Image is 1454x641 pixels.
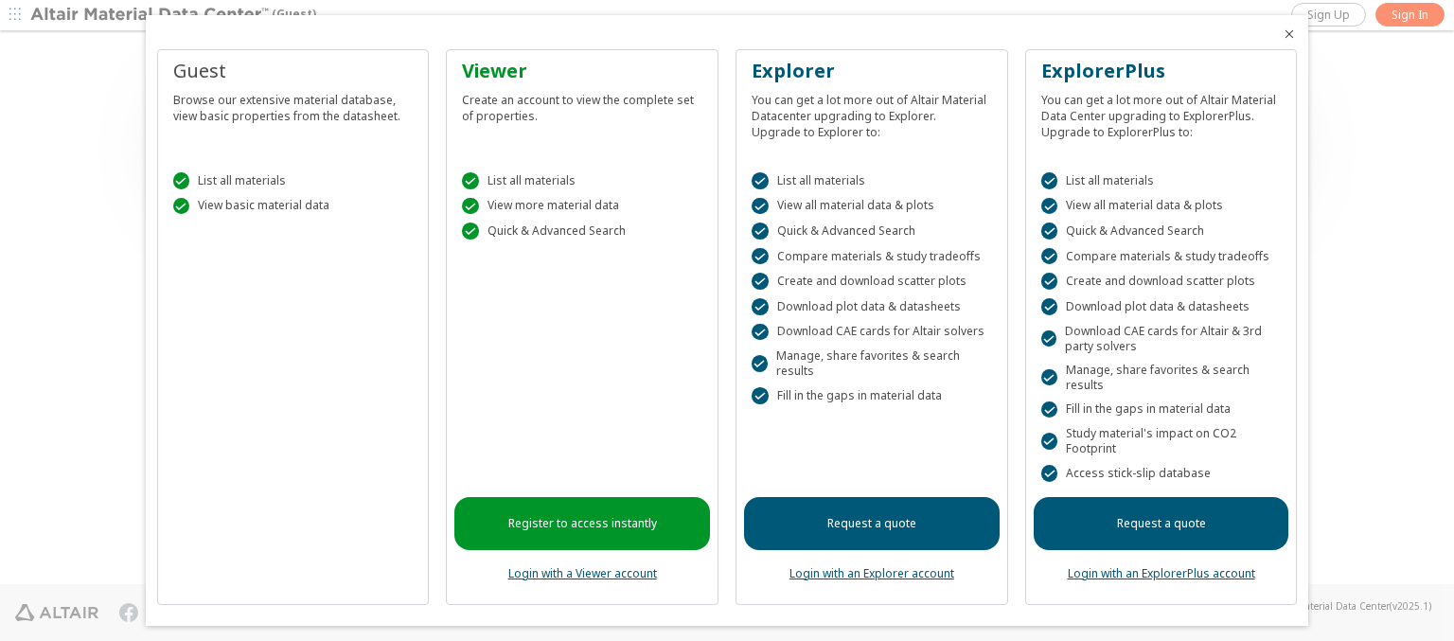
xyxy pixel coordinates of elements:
[752,172,992,189] div: List all materials
[1041,172,1058,189] div: 
[1041,198,1058,215] div: 
[1041,248,1282,265] div: Compare materials & study tradeoffs
[752,198,992,215] div: View all material data & plots
[752,348,992,379] div: Manage, share favorites & search results
[1041,198,1282,215] div: View all material data & plots
[752,172,769,189] div: 
[752,84,992,140] div: You can get a lot more out of Altair Material Datacenter upgrading to Explorer. Upgrade to Explor...
[1041,172,1282,189] div: List all materials
[1041,298,1282,315] div: Download plot data & datasheets
[1041,433,1057,450] div: 
[752,387,992,404] div: Fill in the gaps in material data
[173,198,190,215] div: 
[752,273,992,290] div: Create and download scatter plots
[1282,27,1297,42] button: Close
[752,324,992,341] div: Download CAE cards for Altair solvers
[752,248,769,265] div: 
[1041,223,1058,240] div: 
[1041,273,1058,290] div: 
[462,223,702,240] div: Quick & Advanced Search
[752,198,769,215] div: 
[462,58,702,84] div: Viewer
[752,298,992,315] div: Download plot data & datasheets
[173,172,414,189] div: List all materials
[752,355,768,372] div: 
[462,84,702,124] div: Create an account to view the complete set of properties.
[1041,273,1282,290] div: Create and download scatter plots
[1041,426,1282,456] div: Study material's impact on CO2 Footprint
[173,58,414,84] div: Guest
[1041,298,1058,315] div: 
[173,172,190,189] div: 
[1034,497,1289,550] a: Request a quote
[752,248,992,265] div: Compare materials & study tradeoffs
[1041,248,1058,265] div: 
[1041,324,1282,354] div: Download CAE cards for Altair & 3rd party solvers
[508,565,657,581] a: Login with a Viewer account
[1041,401,1282,418] div: Fill in the gaps in material data
[752,223,769,240] div: 
[462,172,702,189] div: List all materials
[744,497,1000,550] a: Request a quote
[752,223,992,240] div: Quick & Advanced Search
[789,565,954,581] a: Login with an Explorer account
[173,84,414,124] div: Browse our extensive material database, view basic properties from the datasheet.
[462,172,479,189] div: 
[454,497,710,550] a: Register to access instantly
[1041,369,1057,386] div: 
[1041,223,1282,240] div: Quick & Advanced Search
[173,198,414,215] div: View basic material data
[1041,363,1282,393] div: Manage, share favorites & search results
[1041,465,1282,482] div: Access stick-slip database
[1041,465,1058,482] div: 
[752,298,769,315] div: 
[752,324,769,341] div: 
[1068,565,1255,581] a: Login with an ExplorerPlus account
[752,273,769,290] div: 
[752,58,992,84] div: Explorer
[1041,84,1282,140] div: You can get a lot more out of Altair Material Data Center upgrading to ExplorerPlus. Upgrade to E...
[1041,58,1282,84] div: ExplorerPlus
[462,198,479,215] div: 
[1041,401,1058,418] div: 
[462,198,702,215] div: View more material data
[752,387,769,404] div: 
[462,223,479,240] div: 
[1041,330,1056,347] div: 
